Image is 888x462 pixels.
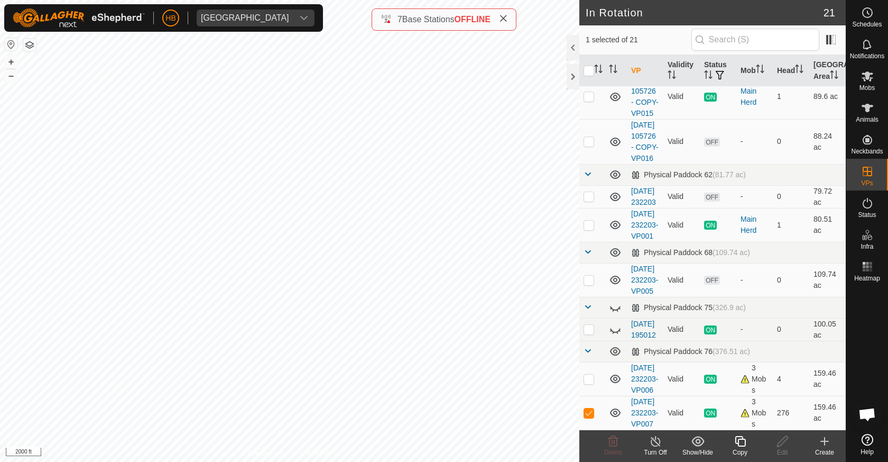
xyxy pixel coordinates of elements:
[809,55,846,87] th: [GEOGRAPHIC_DATA] Area
[704,138,720,147] span: OFF
[704,325,717,334] span: ON
[852,398,883,430] div: Open chat
[248,448,288,458] a: Privacy Policy
[809,74,846,119] td: 89.6 ac
[663,55,700,87] th: Validity
[861,243,873,250] span: Infra
[773,362,809,396] td: 4
[713,303,746,312] span: (326.9 ac)
[809,208,846,242] td: 80.51 ac
[713,347,750,356] span: (376.51 ac)
[741,363,769,396] div: 3 Mobs
[631,364,658,394] a: [DATE] 232203-VP006
[713,248,750,257] span: (109.74 ac)
[773,208,809,242] td: 1
[700,55,736,87] th: Status
[741,324,769,335] div: -
[809,185,846,208] td: 79.72 ac
[663,185,700,208] td: Valid
[858,212,876,218] span: Status
[631,187,656,206] a: [DATE] 232203
[663,396,700,430] td: Valid
[719,448,761,457] div: Copy
[397,15,402,24] span: 7
[201,14,289,22] div: [GEOGRAPHIC_DATA]
[773,318,809,341] td: 0
[713,170,746,179] span: (81.77 ac)
[586,6,824,19] h2: In Rotation
[634,448,677,457] div: Turn Off
[13,8,145,28] img: Gallagher Logo
[663,362,700,396] td: Valid
[631,210,658,240] a: [DATE] 232203-VP001
[773,263,809,297] td: 0
[631,320,656,339] a: [DATE] 195012
[773,396,809,430] td: 276
[631,76,659,117] a: [DATE] 105726 - COPY-VP015
[300,448,331,458] a: Contact Us
[803,448,846,457] div: Create
[795,66,803,75] p-sorticon: Activate to sort
[604,449,623,456] span: Delete
[741,136,769,147] div: -
[197,10,293,26] span: Visnaga Ranch
[631,248,750,257] div: Physical Paddock 68
[761,448,803,457] div: Edit
[594,66,603,75] p-sorticon: Activate to sort
[704,221,717,230] span: ON
[165,13,175,24] span: HB
[854,275,880,282] span: Heatmap
[824,5,835,21] span: 21
[756,66,764,75] p-sorticon: Activate to sort
[809,119,846,164] td: 88.24 ac
[846,430,888,459] a: Help
[5,38,17,51] button: Reset Map
[631,347,750,356] div: Physical Paddock 76
[809,362,846,396] td: 159.46 ac
[23,39,36,51] button: Map Layers
[856,116,878,123] span: Animals
[663,119,700,164] td: Valid
[5,69,17,82] button: –
[809,396,846,430] td: 159.46 ac
[736,55,773,87] th: Mob
[704,276,720,285] span: OFF
[631,397,658,428] a: [DATE] 232203-VP007
[741,191,769,202] div: -
[668,72,676,80] p-sorticon: Activate to sort
[741,396,769,430] div: 3 Mobs
[809,263,846,297] td: 109.74 ac
[631,303,746,312] div: Physical Paddock 75
[677,448,719,457] div: Show/Hide
[455,15,491,24] span: OFFLINE
[663,318,700,341] td: Valid
[631,121,659,162] a: [DATE] 105726 - COPY-VP016
[663,74,700,119] td: Valid
[830,72,838,80] p-sorticon: Activate to sort
[631,265,658,295] a: [DATE] 232203-VP005
[859,85,875,91] span: Mobs
[773,74,809,119] td: 1
[691,29,819,51] input: Search (S)
[704,72,713,80] p-sorticon: Activate to sort
[773,119,809,164] td: 0
[663,263,700,297] td: Valid
[627,55,663,87] th: VP
[631,170,746,179] div: Physical Paddock 62
[293,10,314,26] div: dropdown trigger
[741,214,769,236] div: Main Herd
[741,275,769,286] div: -
[809,318,846,341] td: 100.05 ac
[586,34,691,46] span: 1 selected of 21
[851,148,883,155] span: Neckbands
[861,180,873,186] span: VPs
[704,93,717,102] span: ON
[704,193,720,202] span: OFF
[663,208,700,242] td: Valid
[861,449,874,455] span: Help
[773,185,809,208] td: 0
[773,55,809,87] th: Head
[5,56,17,68] button: +
[741,86,769,108] div: Main Herd
[609,66,617,75] p-sorticon: Activate to sort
